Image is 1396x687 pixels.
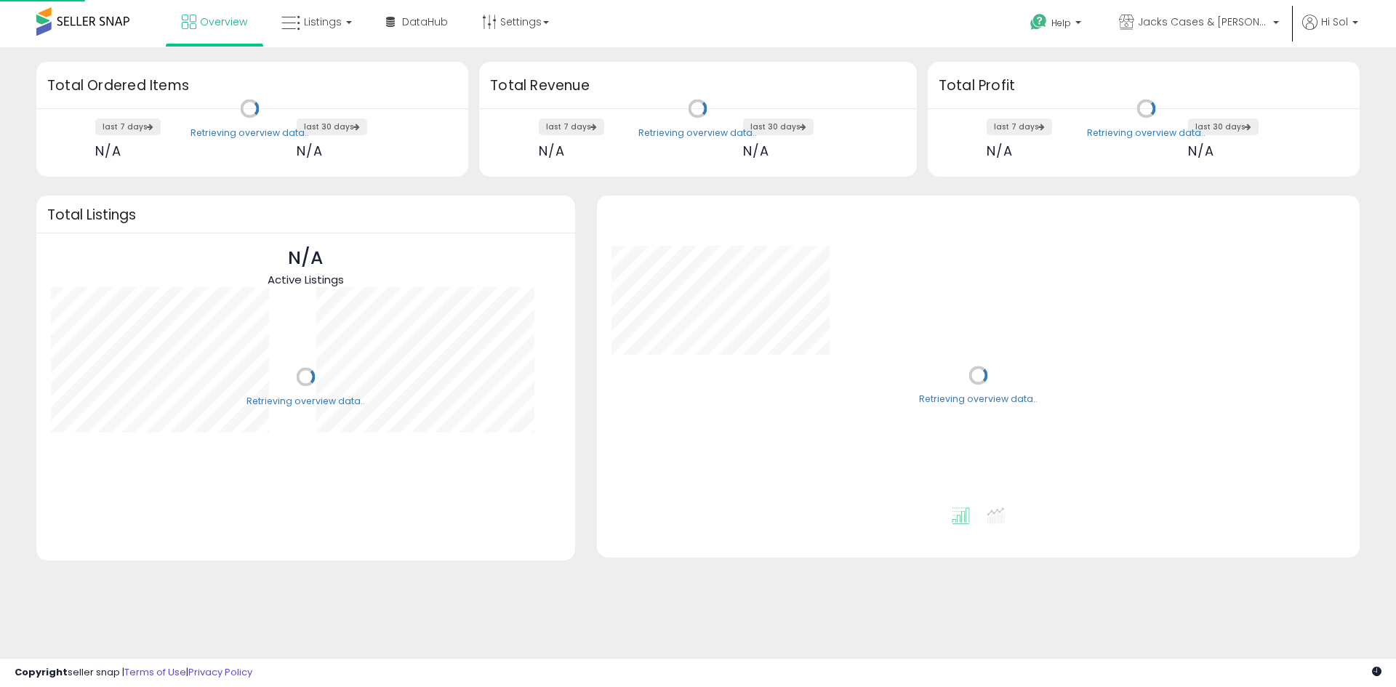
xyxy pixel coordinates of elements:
span: Hi Sol [1321,15,1348,29]
div: Retrieving overview data.. [246,395,365,408]
span: Jacks Cases & [PERSON_NAME]'s Closet [1138,15,1269,29]
div: Retrieving overview data.. [919,393,1038,406]
div: Retrieving overview data.. [1087,126,1206,140]
a: Hi Sol [1302,15,1358,47]
span: Overview [200,15,247,29]
span: Listings [304,15,342,29]
div: Retrieving overview data.. [638,126,757,140]
a: Help [1019,2,1096,47]
span: DataHub [402,15,448,29]
span: Help [1051,17,1071,29]
div: Retrieving overview data.. [190,126,309,140]
i: Get Help [1030,13,1048,31]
